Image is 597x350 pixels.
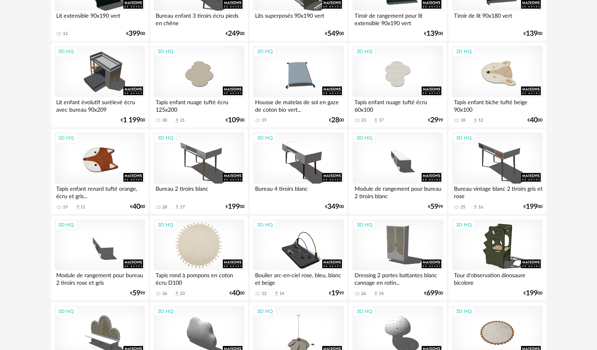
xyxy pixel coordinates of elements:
[448,42,546,127] a: 3D HQ Tapis enfant biche tufté beige 90x100 18 Download icon 12 €4000
[461,204,465,210] div: 25
[349,42,446,127] a: 3D HQ Tapis enfant nuage tufté écru 60x100 23 Download icon 17 €2999
[180,204,185,210] div: 17
[478,118,483,123] div: 12
[353,97,443,113] div: Tapis enfant nuage tufté écru 60x100
[55,46,78,57] div: 3D HQ
[428,204,443,210] div: € 99
[253,306,276,317] div: 3D HQ
[253,270,344,286] div: Boulier arc-en-ciel rose, bleu, blanc et beige
[353,133,376,143] div: 3D HQ
[150,216,248,301] a: 3D HQ Tapis rond à pompons en coton écru D100 36 Download icon 23 €4000
[253,46,276,57] div: 3D HQ
[373,118,379,123] span: Download icon
[262,118,266,123] div: 19
[129,31,140,37] span: 399
[452,184,542,199] div: Bureau vintage blanc 2 tiroirs gris et rose
[461,118,465,123] div: 18
[329,291,344,296] div: € 99
[331,291,339,296] span: 19
[530,118,538,123] span: 40
[174,118,180,123] span: Download icon
[428,118,443,123] div: € 99
[478,204,483,210] div: 16
[379,291,384,297] div: 14
[329,118,344,123] div: € 00
[452,46,475,57] div: 3D HQ
[154,184,244,199] div: Bureau 2 tiroirs blanc
[230,291,244,296] div: € 00
[174,291,180,297] span: Download icon
[452,11,542,26] div: Tiroir de lit 90x180 vert
[325,204,344,210] div: € 00
[180,118,185,123] div: 21
[55,133,78,143] div: 3D HQ
[162,204,167,210] div: 28
[226,31,244,37] div: € 00
[524,31,543,37] div: € 00
[55,97,145,113] div: Lit enfant évolutif surélevé écru avec bureau 90x209
[279,291,284,297] div: 14
[150,42,248,127] a: 3D HQ Tapis enfant nuage tufté écru 125x200 30 Download icon 21 €10900
[63,31,68,37] div: 12
[81,204,86,210] div: 11
[253,220,276,230] div: 3D HQ
[250,216,347,301] a: 3D HQ Boulier arc-en-ciel rose, bleu, blanc et beige 22 Download icon 14 €1999
[528,118,543,123] div: € 00
[448,129,546,214] a: 3D HQ Bureau vintage blanc 2 tiroirs gris et rose 25 Download icon 16 €19900
[253,184,344,199] div: Bureau 4 tiroirs blanc
[349,129,446,214] a: 3D HQ Module de rangement pour bureau 2 tiroirs blanc €5999
[472,118,478,123] span: Download icon
[448,216,546,301] a: 3D HQ Tour d'observation dinosaure bicolore €19900
[154,220,177,230] div: 3D HQ
[51,129,149,214] a: 3D HQ Tapis enfant renard tufté orange, écru et gris... 19 Download icon 11 €4000
[524,291,543,296] div: € 00
[55,11,145,26] div: Lit extensible 90x190 vert
[226,118,244,123] div: € 00
[353,306,376,317] div: 3D HQ
[154,46,177,57] div: 3D HQ
[349,216,446,301] a: 3D HQ Dressing 2 portes battantes blanc cannage en rotin... 26 Download icon 14 €69900
[452,220,475,230] div: 3D HQ
[162,118,167,123] div: 30
[353,270,443,286] div: Dressing 2 portes battantes blanc cannage en rotin...
[253,133,276,143] div: 3D HQ
[526,204,538,210] span: 199
[526,31,538,37] span: 139
[274,291,279,297] span: Download icon
[431,204,439,210] span: 59
[452,306,475,317] div: 3D HQ
[353,11,443,26] div: Tiroir de rangement pour lit extensible 90x190 vert
[250,129,347,214] a: 3D HQ Bureau 4 tiroirs blanc €34900
[55,184,145,199] div: Tapis enfant renard tufté orange, écru et gris...
[361,291,366,297] div: 26
[253,97,344,113] div: Housse de matelas de sol en gaze de coton bio vert...
[327,204,339,210] span: 349
[424,291,443,296] div: € 00
[55,220,78,230] div: 3D HQ
[154,11,244,26] div: Bureau enfant 3 tiroirs écru pieds en chêne
[132,291,140,296] span: 59
[472,204,478,210] span: Download icon
[327,31,339,37] span: 549
[228,204,240,210] span: 199
[262,291,266,297] div: 22
[361,118,366,123] div: 23
[353,46,376,57] div: 3D HQ
[121,118,145,123] div: € 00
[353,184,443,199] div: Module de rangement pour bureau 2 tiroirs blanc
[228,118,240,123] span: 109
[250,42,347,127] a: 3D HQ Housse de matelas de sol en gaze de coton bio vert... 19 €2800
[524,204,543,210] div: € 00
[51,42,149,127] a: 3D HQ Lit enfant évolutif surélevé écru avec bureau 90x209 €1 19900
[154,133,177,143] div: 3D HQ
[55,306,78,317] div: 3D HQ
[132,204,140,210] span: 40
[126,31,145,37] div: € 00
[63,204,68,210] div: 19
[130,204,145,210] div: € 00
[75,204,81,210] span: Download icon
[123,118,140,123] span: 1 199
[431,118,439,123] span: 29
[232,291,240,296] span: 40
[427,291,439,296] span: 699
